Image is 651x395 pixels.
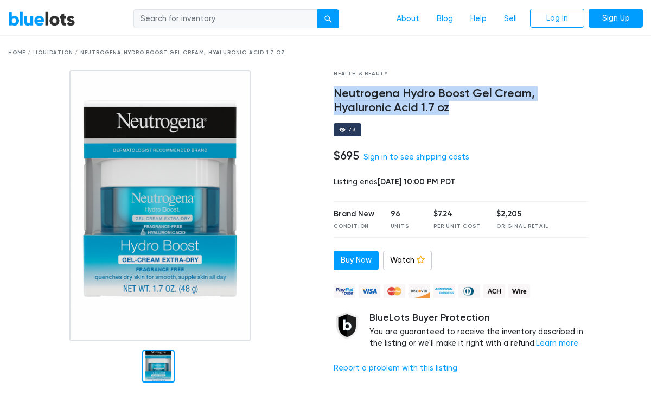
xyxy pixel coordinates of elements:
[8,49,643,57] div: Home / Liquidation / Neutrogena Hydro Boost Gel Cream, Hyaluronic Acid 1.7 oz
[495,9,526,29] a: Sell
[334,284,355,298] img: paypal_credit-80455e56f6e1299e8d57f40c0dcee7b8cd4ae79b9eccbfc37e2480457ba36de9.png
[536,339,578,348] a: Learn more
[388,9,428,29] a: About
[391,222,418,231] div: Units
[334,208,374,220] div: Brand New
[334,149,359,163] h4: $695
[391,208,418,220] div: 96
[334,176,589,188] div: Listing ends
[384,284,405,298] img: mastercard-42073d1d8d11d6635de4c079ffdb20a4f30a903dc55d1612383a1b395dd17f39.png
[359,284,380,298] img: visa-79caf175f036a155110d1892330093d4c38f53c55c9ec9e2c3a54a56571784bb.png
[433,222,480,231] div: Per Unit Cost
[133,9,318,29] input: Search for inventory
[334,70,589,78] div: Health & Beauty
[409,284,430,298] img: discover-82be18ecfda2d062aad2762c1ca80e2d36a4073d45c9e0ffae68cd515fbd3d32.png
[496,208,548,220] div: $2,205
[589,9,643,28] a: Sign Up
[334,364,457,373] a: Report a problem with this listing
[369,312,589,324] h5: BlueLots Buyer Protection
[508,284,530,298] img: wire-908396882fe19aaaffefbd8e17b12f2f29708bd78693273c0e28e3a24408487f.png
[363,152,469,162] a: Sign in to see shipping costs
[334,87,589,115] h4: Neutrogena Hydro Boost Gel Cream, Hyaluronic Acid 1.7 oz
[383,251,432,270] a: Watch
[433,208,480,220] div: $7.24
[496,222,548,231] div: Original Retail
[334,312,361,339] img: buyer_protection_shield-3b65640a83011c7d3ede35a8e5a80bfdfaa6a97447f0071c1475b91a4b0b3d01.png
[334,251,379,270] a: Buy Now
[69,70,251,341] img: b9fd4332-133c-4e94-a313-f12812f1c531-1754801841.png
[334,222,374,231] div: Condition
[8,11,75,27] a: BlueLots
[433,284,455,298] img: american_express-ae2a9f97a040b4b41f6397f7637041a5861d5f99d0716c09922aba4e24c8547d.png
[483,284,505,298] img: ach-b7992fed28a4f97f893c574229be66187b9afb3f1a8d16a4691d3d3140a8ab00.png
[428,9,462,29] a: Blog
[348,127,356,132] div: 73
[378,177,455,187] span: [DATE] 10:00 PM PDT
[369,312,589,349] div: You are guaranteed to receive the inventory described in the listing or we'll make it right with ...
[458,284,480,298] img: diners_club-c48f30131b33b1bb0e5d0e2dbd43a8bea4cb12cb2961413e2f4250e06c020426.png
[530,9,584,28] a: Log In
[462,9,495,29] a: Help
